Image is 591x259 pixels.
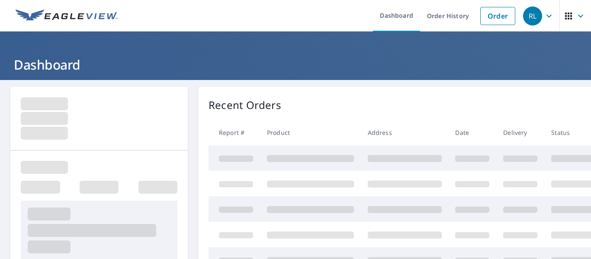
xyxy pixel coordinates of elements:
[361,120,449,145] th: Address
[523,6,542,26] div: RL
[209,97,281,113] p: Recent Orders
[260,120,361,145] th: Product
[496,120,544,145] th: Delivery
[16,10,118,22] img: EV Logo
[209,120,260,145] th: Report #
[480,7,515,25] a: Order
[10,56,581,74] h1: Dashboard
[448,120,496,145] th: Date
